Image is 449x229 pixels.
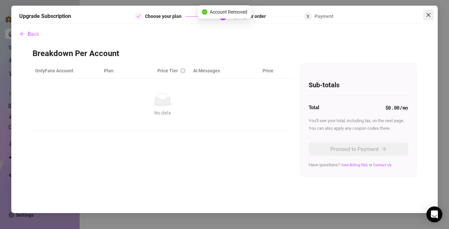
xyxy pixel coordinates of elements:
[136,14,140,18] span: check
[309,162,392,167] span: Have questions? or
[19,27,39,40] button: Back
[38,109,287,116] div: No data
[309,80,408,90] h4: Sub-totals
[426,12,431,18] span: close
[309,142,408,156] button: Proceed to Paymentarrow-right
[101,63,155,79] th: Plan
[423,12,434,18] span: Close
[181,68,185,73] span: info-circle
[190,63,247,79] th: AI Messages
[341,163,368,167] a: View Billing FAQ
[373,163,392,167] a: Contact Us
[210,8,247,16] span: Account Removed
[247,63,276,79] th: Price
[222,14,224,19] span: 2
[230,12,270,20] div: Adjust your order
[426,206,442,222] div: Open Intercom Messenger
[157,68,178,73] span: Price Tier
[309,118,404,130] span: You'll see your total, including tax, on the next page. You can also apply any coupon codes there.
[145,12,186,20] div: Choose your plan
[20,31,25,37] span: arrow-left
[307,14,309,19] span: 3
[19,12,71,20] h5: Upgrade Subscription
[202,9,207,15] span: check-circle
[33,63,101,79] th: OnlyFans Account
[309,105,319,111] strong: Total
[315,12,334,20] div: Payment
[423,10,434,20] button: Close
[28,31,39,37] span: Back
[385,104,409,111] strong: $0.00 /mo
[33,48,416,59] h3: Breakdown Per Account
